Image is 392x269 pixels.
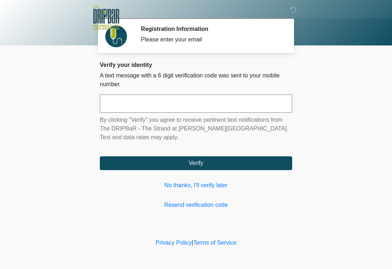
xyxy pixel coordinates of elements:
a: Resend verification code [100,201,292,209]
a: | [192,240,193,246]
button: Verify [100,156,292,170]
img: Agent Avatar [105,25,127,47]
h2: Verify your identity [100,61,292,68]
a: Terms of Service [193,240,236,246]
div: Please enter your email [141,35,281,44]
p: By clicking "Verify" you agree to receive pertinent text notifications from The DRIPBaR - The Str... [100,116,292,142]
img: The DRIPBaR - The Strand at Huebner Oaks Logo [93,5,119,30]
a: Privacy Policy [156,240,192,246]
a: No thanks, I'll verify later [100,181,292,190]
p: A text message with a 6 digit verification code was sent to your mobile number. [100,71,292,89]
